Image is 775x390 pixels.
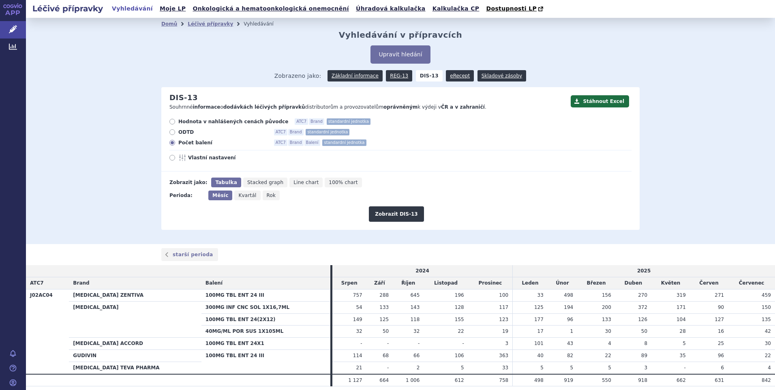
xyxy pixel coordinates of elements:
td: Prosinec [468,277,513,289]
span: 114 [353,353,362,358]
span: 4 [768,365,771,371]
span: Brand [73,280,89,286]
span: 33 [502,365,508,371]
th: [MEDICAL_DATA] ACCORD [69,338,201,350]
td: Březen [577,277,615,289]
span: 550 [602,377,611,383]
span: 662 [677,377,686,383]
th: GUDIVIN [69,349,201,362]
th: 40MG/ML POR SUS 1X105ML [201,326,330,338]
span: Brand [288,139,304,146]
a: Onkologická a hematoonkologická onemocnění [190,3,351,14]
th: 100MG TBL ENT 24X1 [201,338,330,350]
span: 842 [762,377,771,383]
span: 1 006 [406,377,420,383]
button: Upravit hledání [370,45,430,64]
span: 1 [570,328,574,334]
span: - [684,365,686,371]
strong: ČR a v zahraničí [441,104,485,110]
span: 19 [502,328,508,334]
span: 82 [567,353,573,358]
span: ODTD [178,129,268,135]
a: Úhradová kalkulačka [353,3,428,14]
span: 645 [410,292,420,298]
span: 3 [644,365,648,371]
span: 96 [718,353,724,358]
div: Perioda: [169,191,204,200]
span: Tabulka [215,180,237,185]
span: 30 [765,341,771,346]
span: 17 [537,328,544,334]
a: Základní informace [328,70,383,81]
span: 16 [718,328,724,334]
span: Zobrazeno jako: [274,70,321,81]
span: 5 [608,365,611,371]
p: Souhrnné o distributorům a provozovatelům k výdeji v . [169,104,567,111]
span: 177 [534,317,544,322]
span: 2 [417,365,420,371]
span: 117 [499,304,508,310]
span: 150 [762,304,771,310]
span: 664 [379,377,389,383]
td: 2025 [513,265,775,277]
span: 133 [602,317,611,322]
span: ATC7 [295,118,308,125]
span: Line chart [293,180,319,185]
td: Duben [615,277,651,289]
span: 918 [638,377,647,383]
span: 288 [379,292,389,298]
td: Únor [548,277,577,289]
span: 32 [413,328,420,334]
span: 127 [715,317,724,322]
span: 143 [410,304,420,310]
span: standardní jednotka [322,139,366,146]
span: - [462,341,464,346]
span: 758 [499,377,508,383]
strong: DIS-13 [416,70,443,81]
a: Moje LP [157,3,188,14]
span: 5 [683,341,686,346]
td: Červen [690,277,728,289]
span: 101 [534,341,544,346]
th: [MEDICAL_DATA] TEVA PHARMA [69,362,201,374]
strong: informace [193,104,221,110]
h2: Léčivé přípravky [26,3,109,14]
span: standardní jednotka [327,118,370,125]
span: 25 [718,341,724,346]
span: 270 [638,292,647,298]
a: eRecept [446,70,474,81]
span: 1 127 [348,377,362,383]
span: 104 [677,317,686,322]
span: 35 [680,353,686,358]
a: REG-13 [386,70,412,81]
span: 89 [641,353,647,358]
a: Vyhledávání [109,3,155,14]
span: 50 [641,328,647,334]
td: Říjen [393,277,424,289]
span: standardní jednotka [306,129,349,135]
span: 4 [608,341,611,346]
span: 118 [410,317,420,322]
td: Květen [651,277,690,289]
a: Kalkulačka CP [430,3,482,14]
div: Zobrazit jako: [169,178,207,187]
span: 22 [765,353,771,358]
a: Dostupnosti LP [484,3,547,15]
span: 5 [540,365,544,371]
span: Hodnota v nahlášených cenách původce [178,118,288,125]
span: 126 [638,317,647,322]
span: 8 [644,341,648,346]
span: 106 [455,353,464,358]
span: Balení [206,280,223,286]
span: 32 [356,328,362,334]
span: Balení [304,139,320,146]
span: Kvartál [238,193,256,198]
th: 100MG TBL ENT 24(2X12) [201,313,330,326]
td: Listopad [424,277,468,289]
span: 612 [455,377,464,383]
span: - [387,365,389,371]
span: 459 [762,292,771,298]
td: Srpen [332,277,366,289]
td: Leden [513,277,548,289]
span: 757 [353,292,362,298]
